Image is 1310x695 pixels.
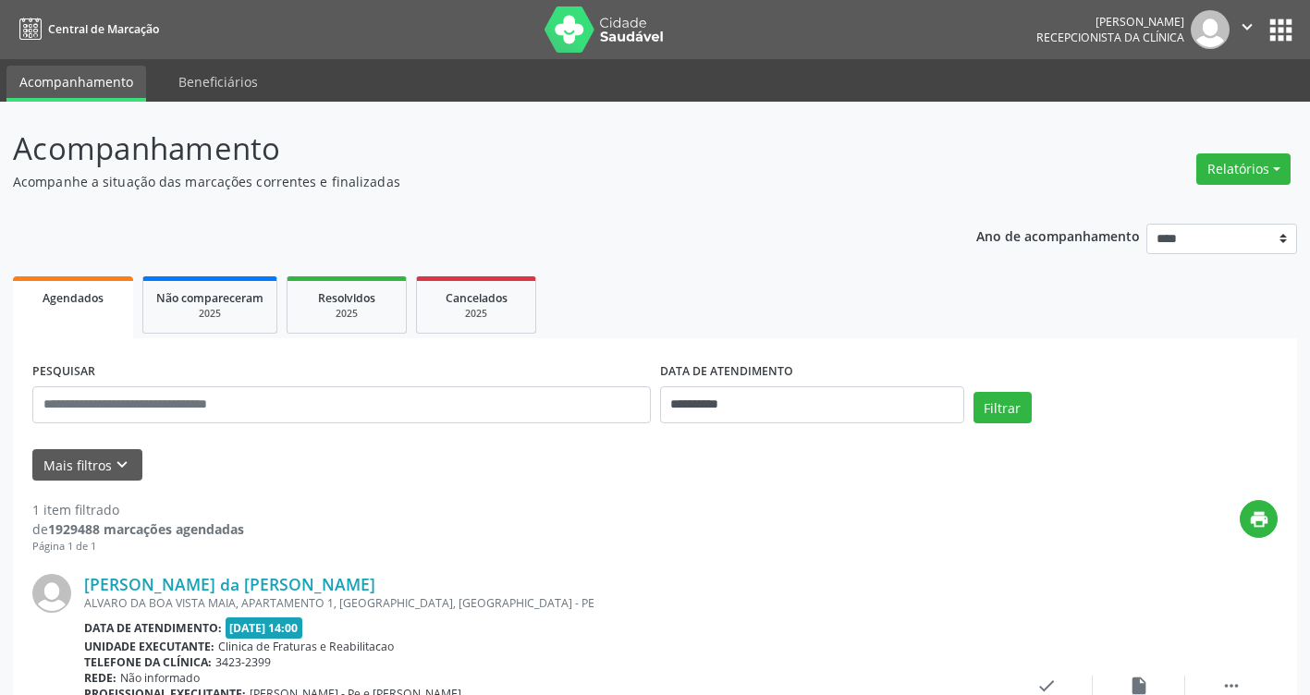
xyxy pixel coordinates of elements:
a: Central de Marcação [13,14,159,44]
span: Resolvidos [318,290,375,306]
i:  [1237,17,1257,37]
p: Ano de acompanhamento [976,224,1140,247]
div: Página 1 de 1 [32,539,244,555]
button: print [1240,500,1278,538]
span: 3423-2399 [215,654,271,670]
div: 2025 [430,307,522,321]
span: Agendados [43,290,104,306]
button: apps [1265,14,1297,46]
span: Não compareceram [156,290,263,306]
img: img [1191,10,1230,49]
b: Telefone da clínica: [84,654,212,670]
div: 1 item filtrado [32,500,244,519]
span: Cancelados [446,290,508,306]
span: Recepcionista da clínica [1036,30,1184,45]
label: PESQUISAR [32,358,95,386]
a: Acompanhamento [6,66,146,102]
span: Não informado [120,670,200,686]
div: 2025 [300,307,393,321]
a: [PERSON_NAME] da [PERSON_NAME] [84,574,375,594]
span: [DATE] 14:00 [226,617,303,639]
div: 2025 [156,307,263,321]
b: Rede: [84,670,116,686]
button:  [1230,10,1265,49]
i: keyboard_arrow_down [112,455,132,475]
i: print [1249,509,1269,530]
img: img [32,574,71,613]
span: Clinica de Fraturas e Reabilitacao [218,639,394,654]
div: ALVARO DA BOA VISTA MAIA, APARTAMENTO 1, [GEOGRAPHIC_DATA], [GEOGRAPHIC_DATA] - PE [84,595,1000,611]
button: Filtrar [973,392,1032,423]
b: Data de atendimento: [84,620,222,636]
button: Relatórios [1196,153,1291,185]
p: Acompanhe a situação das marcações correntes e finalizadas [13,172,912,191]
b: Unidade executante: [84,639,214,654]
label: DATA DE ATENDIMENTO [660,358,793,386]
div: [PERSON_NAME] [1036,14,1184,30]
div: de [32,519,244,539]
a: Beneficiários [165,66,271,98]
p: Acompanhamento [13,126,912,172]
strong: 1929488 marcações agendadas [48,520,244,538]
span: Central de Marcação [48,21,159,37]
button: Mais filtroskeyboard_arrow_down [32,449,142,482]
